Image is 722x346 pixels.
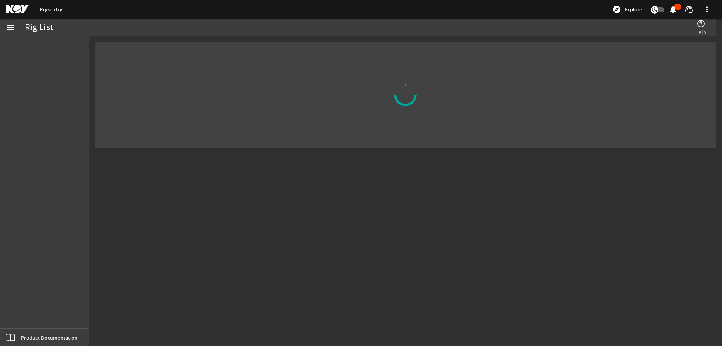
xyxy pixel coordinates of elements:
span: Help [695,28,706,36]
span: Explore [625,6,642,13]
span: Product Documentation [21,334,77,341]
mat-icon: help_outline [696,19,705,28]
mat-icon: support_agent [684,5,693,14]
mat-icon: explore [612,5,621,14]
button: more_vert [698,0,716,18]
a: Rigsentry [40,6,62,13]
mat-icon: notifications [669,5,678,14]
button: Explore [609,3,645,15]
div: Rig List [25,24,53,31]
mat-icon: menu [6,23,15,32]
